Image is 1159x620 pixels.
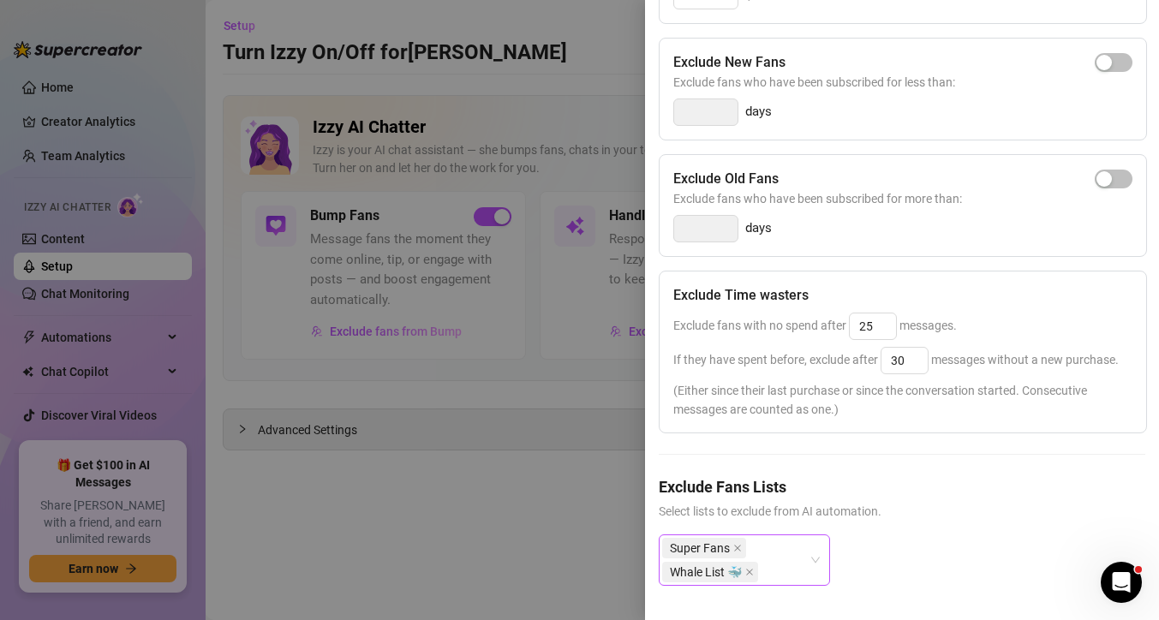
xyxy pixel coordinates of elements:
span: Exclude fans who have been subscribed for more than: [673,189,1132,208]
span: Exclude fans with no spend after messages. [673,319,957,332]
span: If they have spent before, exclude after messages without a new purchase. [673,353,1119,367]
span: Select lists to exclude from AI automation. [659,502,1145,521]
h5: Exclude Time wasters [673,285,809,306]
span: Whale List 🐳 [662,562,758,582]
span: Exclude fans who have been subscribed for less than: [673,73,1132,92]
span: days [745,102,772,122]
span: Whale List 🐳 [670,563,742,581]
h5: Exclude Old Fans [673,169,779,189]
span: (Either since their last purchase or since the conversation started. Consecutive messages are cou... [673,381,1132,419]
span: close [745,568,754,576]
h5: Exclude Fans Lists [659,475,1145,498]
span: days [745,218,772,239]
span: close [733,544,742,552]
span: Super Fans [670,539,730,557]
span: Super Fans [662,538,746,558]
iframe: Intercom live chat [1101,562,1142,603]
h5: Exclude New Fans [673,52,786,73]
